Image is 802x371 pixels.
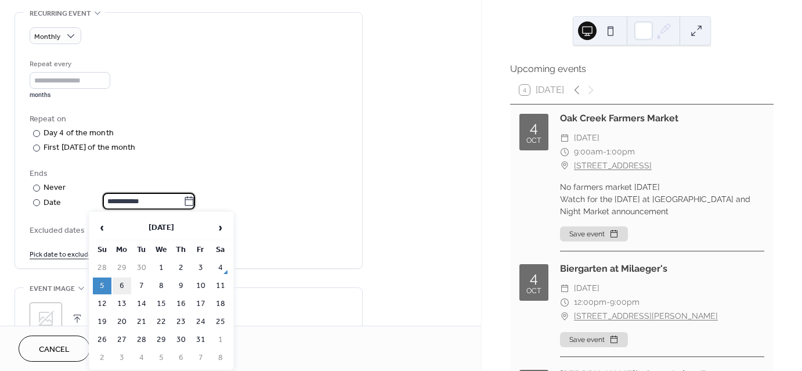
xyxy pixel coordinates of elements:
th: Su [93,242,111,258]
td: 7 [192,350,210,366]
div: 4 [530,120,538,135]
div: ​ [560,145,569,159]
th: Mo [113,242,131,258]
span: › [212,216,229,239]
td: 17 [192,296,210,312]
div: Oct [526,137,541,145]
td: 5 [152,350,171,366]
th: Tu [132,242,151,258]
span: - [606,296,610,309]
td: 6 [172,350,190,366]
span: Pick date to exclude [30,248,92,261]
td: 4 [211,260,230,276]
div: months [30,91,110,99]
div: 4 [530,271,538,285]
div: Day 4 of the month [44,127,114,139]
td: 23 [172,314,190,330]
td: 9 [172,278,190,294]
span: - [603,145,606,159]
div: Never [44,182,66,194]
span: [DATE] [574,131,599,145]
span: Recurring event [30,8,91,20]
a: [STREET_ADDRESS][PERSON_NAME] [574,309,718,323]
td: 13 [113,296,131,312]
td: 20 [113,314,131,330]
div: Oct [526,287,541,295]
div: Biergarten at Milaeger's [560,262,764,276]
div: Repeat on [30,113,345,125]
span: ‹ [93,216,111,239]
td: 15 [152,296,171,312]
div: Upcoming events [510,62,774,76]
div: ​ [560,159,569,173]
td: 28 [93,260,111,276]
th: Th [172,242,190,258]
td: 26 [93,332,111,348]
span: [DATE] [574,282,599,296]
button: Save event [560,226,628,242]
th: Fr [192,242,210,258]
span: 12:00pm [574,296,606,309]
button: Save event [560,332,628,347]
td: 16 [172,296,190,312]
th: We [152,242,171,258]
td: 8 [211,350,230,366]
button: Cancel [19,336,90,362]
span: Excluded dates [30,225,348,237]
span: 1:00pm [606,145,635,159]
td: 10 [192,278,210,294]
td: 6 [113,278,131,294]
td: 1 [152,260,171,276]
td: 19 [93,314,111,330]
th: [DATE] [113,215,210,240]
span: Monthly [34,30,60,44]
div: Oak Creek Farmers Market [560,111,764,125]
div: Repeat every [30,58,108,70]
div: No farmers market [DATE] Watch for the [DATE] at [GEOGRAPHIC_DATA] and Night Market announcement [560,181,764,218]
td: 24 [192,314,210,330]
td: 29 [152,332,171,348]
td: 25 [211,314,230,330]
td: 12 [93,296,111,312]
td: 4 [132,350,151,366]
div: First [DATE] of the month [44,142,136,154]
div: ​ [560,309,569,323]
td: 21 [132,314,151,330]
td: 3 [113,350,131,366]
div: ​ [560,282,569,296]
td: 31 [192,332,210,348]
span: Cancel [39,344,70,356]
td: 2 [172,260,190,276]
td: 1 [211,332,230,348]
td: 2 [93,350,111,366]
td: 5 [93,278,111,294]
td: 3 [192,260,210,276]
td: 7 [132,278,151,294]
div: ​ [560,296,569,309]
td: 28 [132,332,151,348]
td: 27 [113,332,131,348]
td: 8 [152,278,171,294]
a: [STREET_ADDRESS] [574,159,652,173]
div: ; [30,302,62,335]
td: 30 [132,260,151,276]
td: 11 [211,278,230,294]
td: 30 [172,332,190,348]
td: 18 [211,296,230,312]
div: Ends [30,168,345,180]
span: 9:00am [574,145,603,159]
td: 29 [113,260,131,276]
span: Event image [30,283,75,295]
span: 9:00pm [610,296,640,309]
div: ​ [560,131,569,145]
div: Date [44,196,195,210]
th: Sa [211,242,230,258]
td: 14 [132,296,151,312]
td: 22 [152,314,171,330]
